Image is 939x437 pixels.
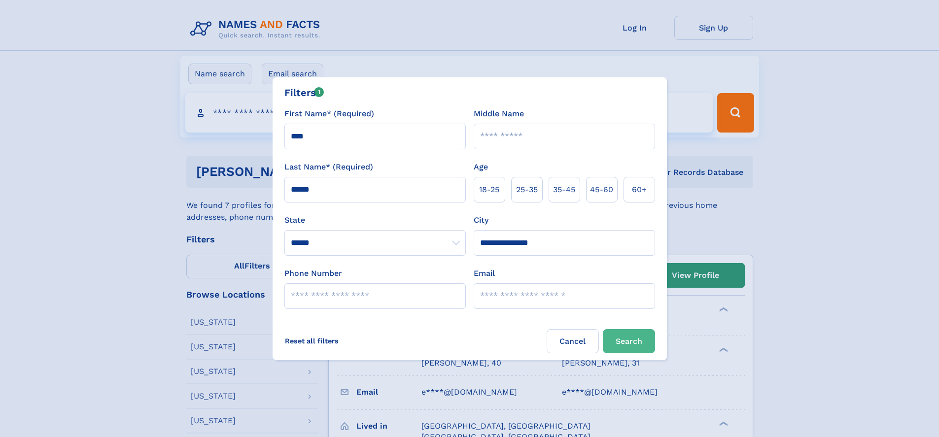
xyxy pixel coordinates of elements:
[590,184,613,196] span: 45‑60
[284,268,342,279] label: Phone Number
[284,161,373,173] label: Last Name* (Required)
[516,184,538,196] span: 25‑35
[547,329,599,353] label: Cancel
[284,108,374,120] label: First Name* (Required)
[474,108,524,120] label: Middle Name
[284,85,324,100] div: Filters
[284,214,466,226] label: State
[479,184,499,196] span: 18‑25
[632,184,647,196] span: 60+
[474,214,488,226] label: City
[603,329,655,353] button: Search
[474,161,488,173] label: Age
[278,329,345,353] label: Reset all filters
[553,184,575,196] span: 35‑45
[474,268,495,279] label: Email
